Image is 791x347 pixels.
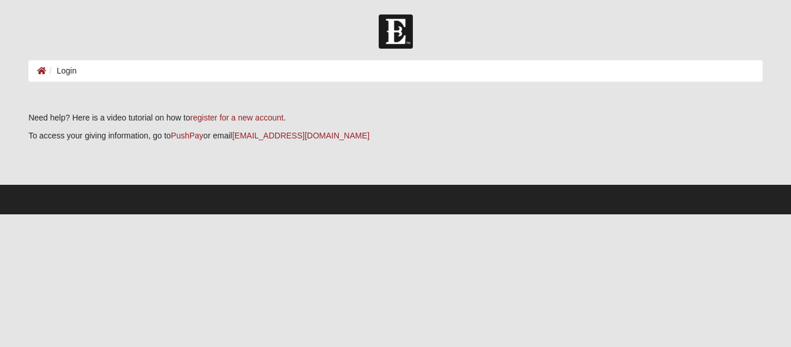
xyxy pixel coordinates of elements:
p: To access your giving information, go to or email [28,130,763,142]
a: register for a new account [191,113,284,122]
li: Login [46,65,76,77]
a: [EMAIL_ADDRESS][DOMAIN_NAME] [232,131,369,140]
a: PushPay [171,131,203,140]
p: Need help? Here is a video tutorial on how to . [28,112,763,124]
img: Church of Eleven22 Logo [379,14,413,49]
